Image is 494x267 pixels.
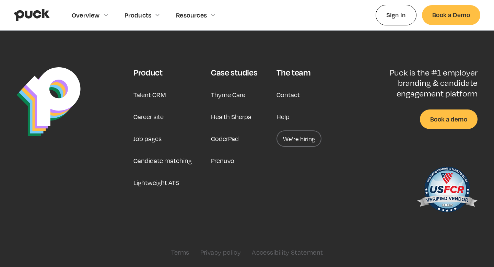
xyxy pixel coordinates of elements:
[72,11,100,19] div: Overview
[277,67,310,78] div: The team
[277,86,300,103] a: Contact
[376,5,416,25] a: Sign In
[211,108,251,125] a: Health Sherpa
[133,86,166,103] a: Talent CRM
[277,130,321,147] a: We’re hiring
[422,5,480,25] a: Book a Demo
[277,108,290,125] a: Help
[16,67,81,136] img: Puck Logo
[420,109,478,129] a: Book a demo
[211,130,239,147] a: CoderPad
[133,152,192,169] a: Candidate matching
[133,174,179,191] a: Lightweight ATS
[200,248,241,256] a: Privacy policy
[211,67,257,78] div: Case studies
[416,163,478,218] img: US Federal Contractor Registration System for Award Management Verified Vendor Seal
[367,67,478,98] p: Puck is the #1 employer branding & candidate engagement platform
[211,152,234,169] a: Prenuvo
[171,248,189,256] a: Terms
[133,108,164,125] a: Career site
[252,248,323,256] a: Accessibility Statement
[133,67,163,78] div: Product
[176,11,207,19] div: Resources
[211,86,245,103] a: Thyme Care
[133,130,162,147] a: Job pages
[125,11,152,19] div: Products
